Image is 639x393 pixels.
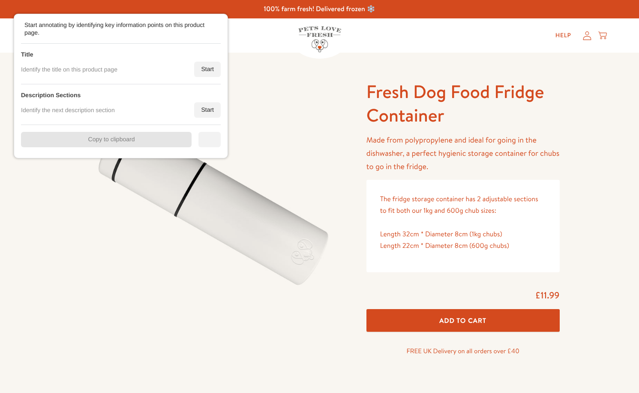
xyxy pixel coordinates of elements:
[21,91,81,99] div: Description Sections
[366,80,560,127] h1: Fresh Dog Food Fridge Container
[366,134,560,173] p: Made from polypropylene and ideal for going in the dishwasher, a perfect hygienic storage contain...
[298,26,341,52] img: Pets Love Fresh
[366,309,560,332] button: Add To Cart
[194,62,221,77] div: Start
[380,194,546,252] p: The fridge storage container has 2 adjustable sections to fit both our 1kg and 600g chub sizes: L...
[366,345,560,357] p: FREE UK Delivery on all orders over £40
[535,289,560,301] span: £11.99
[439,316,486,325] span: Add To Cart
[80,80,346,335] img: Fresh Dog Food Fridge Container
[24,21,209,36] div: Start annotating by identifying key information points on this product page.
[21,132,192,147] div: Copy to clipboard
[21,65,117,73] div: Identify the title on this product page
[194,102,221,118] div: Start
[549,27,578,44] a: Help
[21,106,115,114] div: Identify the next description section
[21,51,33,58] div: Title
